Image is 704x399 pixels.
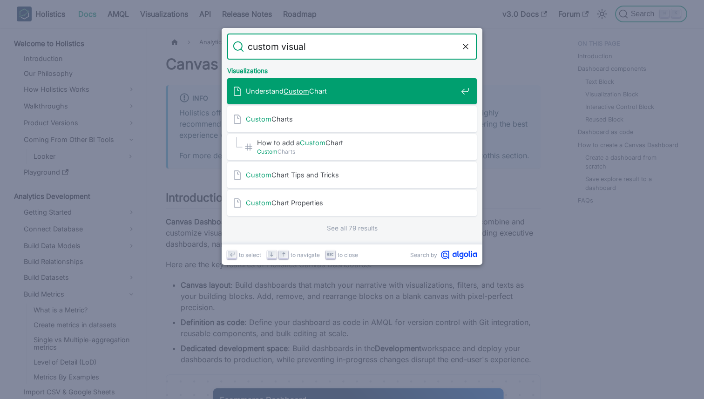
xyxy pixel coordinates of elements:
svg: Algolia [441,250,477,259]
mark: Custom [284,87,309,95]
svg: Arrow up [280,251,287,258]
span: Understand Chart [246,87,457,95]
span: Chart Properties [246,198,457,207]
svg: Escape key [327,251,334,258]
button: Clear the query [460,41,471,52]
a: CustomCharts [227,106,477,132]
input: Search docs [244,34,460,60]
div: Visualizations [225,60,479,78]
svg: Arrow down [268,251,275,258]
span: Charts [257,147,457,156]
mark: Custom [246,115,271,123]
a: CustomChart Tips and Tricks [227,162,477,188]
a: How to add aCustomChart​CustomCharts [227,134,477,160]
svg: Enter key [229,251,236,258]
a: Search byAlgolia [410,250,477,259]
a: See all 79 results [327,223,378,233]
mark: Custom [300,139,325,147]
span: Chart Tips and Tricks [246,170,457,179]
a: CustomChart Properties [227,190,477,216]
span: to navigate [291,250,320,259]
span: Charts [246,115,457,123]
span: Search by [410,250,437,259]
mark: Custom [246,171,271,179]
mark: Custom [257,148,278,155]
mark: Custom [246,199,271,207]
a: UnderstandCustomChart [227,78,477,104]
span: to close [338,250,358,259]
span: to select [239,250,261,259]
span: How to add a Chart​ [257,138,457,147]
